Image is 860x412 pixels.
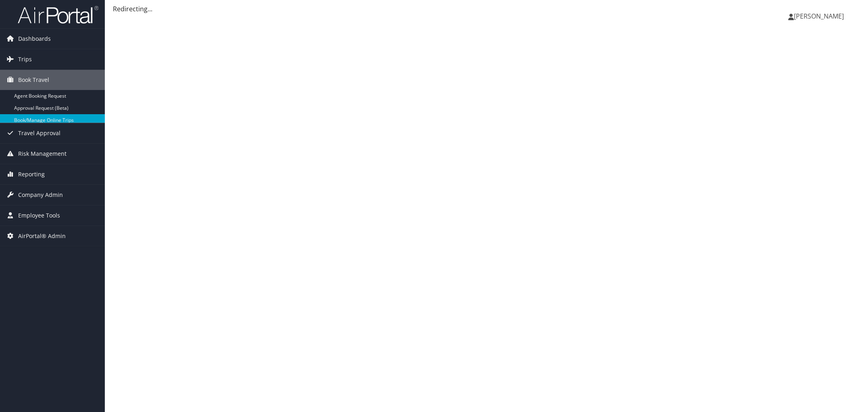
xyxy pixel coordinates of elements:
[18,226,66,246] span: AirPortal® Admin
[18,5,98,24] img: airportal-logo.png
[788,4,852,28] a: [PERSON_NAME]
[18,123,60,143] span: Travel Approval
[18,70,49,90] span: Book Travel
[794,12,844,21] span: [PERSON_NAME]
[18,164,45,184] span: Reporting
[18,29,51,49] span: Dashboards
[113,4,852,14] div: Redirecting...
[18,185,63,205] span: Company Admin
[18,205,60,226] span: Employee Tools
[18,49,32,69] span: Trips
[18,144,67,164] span: Risk Management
